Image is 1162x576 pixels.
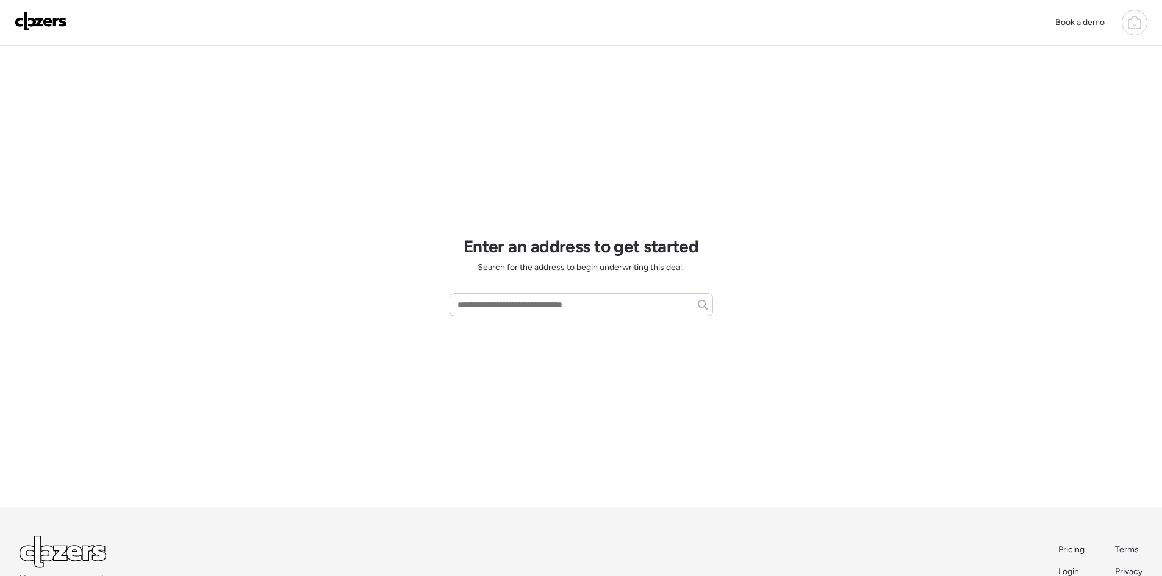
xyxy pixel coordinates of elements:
a: Terms [1115,544,1142,556]
img: Logo Light [20,536,106,568]
span: Pricing [1058,544,1085,555]
span: Book a demo [1055,17,1105,27]
a: Pricing [1058,544,1086,556]
img: Logo [15,12,67,31]
span: Search for the address to begin underwriting this deal. [478,261,684,274]
span: Terms [1115,544,1139,555]
h1: Enter an address to get started [464,236,699,257]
